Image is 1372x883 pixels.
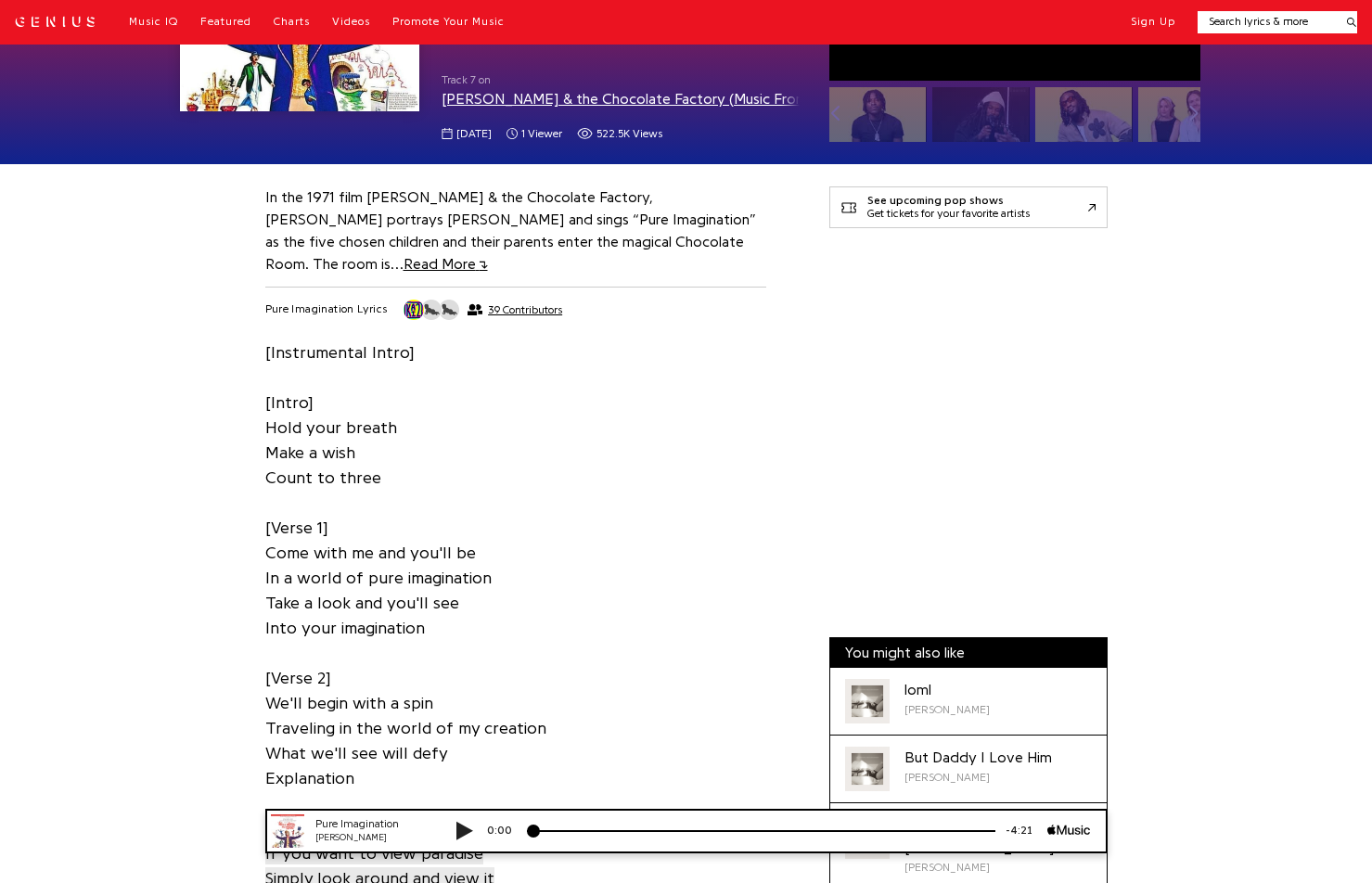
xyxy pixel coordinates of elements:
[332,16,370,27] span: Videos
[830,668,1107,736] a: Cover art for loml by Taylor Swiftloml[PERSON_NAME]
[521,126,562,142] span: 1 viewer
[830,736,1107,803] a: Cover art for But Daddy I Love Him by Taylor SwiftBut Daddy I Love Him[PERSON_NAME]
[265,190,755,272] a: In the 1971 film [PERSON_NAME] & the Chocolate Factory, [PERSON_NAME] portrays [PERSON_NAME] and ...
[488,303,562,316] span: 39 Contributors
[1198,14,1336,30] input: Search lyrics & more
[845,747,890,791] div: Cover art for But Daddy I Love Him by Taylor Swift
[745,14,797,30] div: -4:21
[904,747,1052,769] div: But Daddy I Love Him
[442,72,800,88] span: Track 7 on
[129,15,178,30] a: Music IQ
[65,22,176,36] div: [PERSON_NAME]
[392,16,505,27] span: Promote Your Music
[442,92,1151,107] a: [PERSON_NAME] & the Chocolate Factory (Music From the Original Soundtrack of the Paramount Picture)
[332,15,370,30] a: Videos
[904,701,990,718] div: [PERSON_NAME]
[404,257,488,272] span: Read More
[829,186,1108,228] a: See upcoming pop showsGet tickets for your favorite artists
[20,6,54,39] img: 72x72bb.jpg
[403,299,562,321] button: 39 Contributors
[1131,15,1175,30] button: Sign Up
[829,254,1108,567] iframe: Advertisement
[577,126,662,142] span: 522,461 views
[596,126,662,142] span: 522.5K views
[456,126,492,142] span: [DATE]
[392,15,505,30] a: Promote Your Music
[200,15,251,30] a: Featured
[129,16,178,27] span: Music IQ
[904,769,1052,786] div: [PERSON_NAME]
[867,208,1030,221] div: Get tickets for your favorite artists
[65,7,176,23] div: Pure Imagination
[845,679,890,723] div: Cover art for loml by Taylor Swift
[274,16,310,27] span: Charts
[200,16,251,27] span: Featured
[265,302,388,317] h2: Pure Imagination Lyrics
[274,15,310,30] a: Charts
[830,638,1107,668] div: You might also like
[867,195,1030,208] div: See upcoming pop shows
[904,679,990,701] div: loml
[506,126,562,142] span: 1 viewer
